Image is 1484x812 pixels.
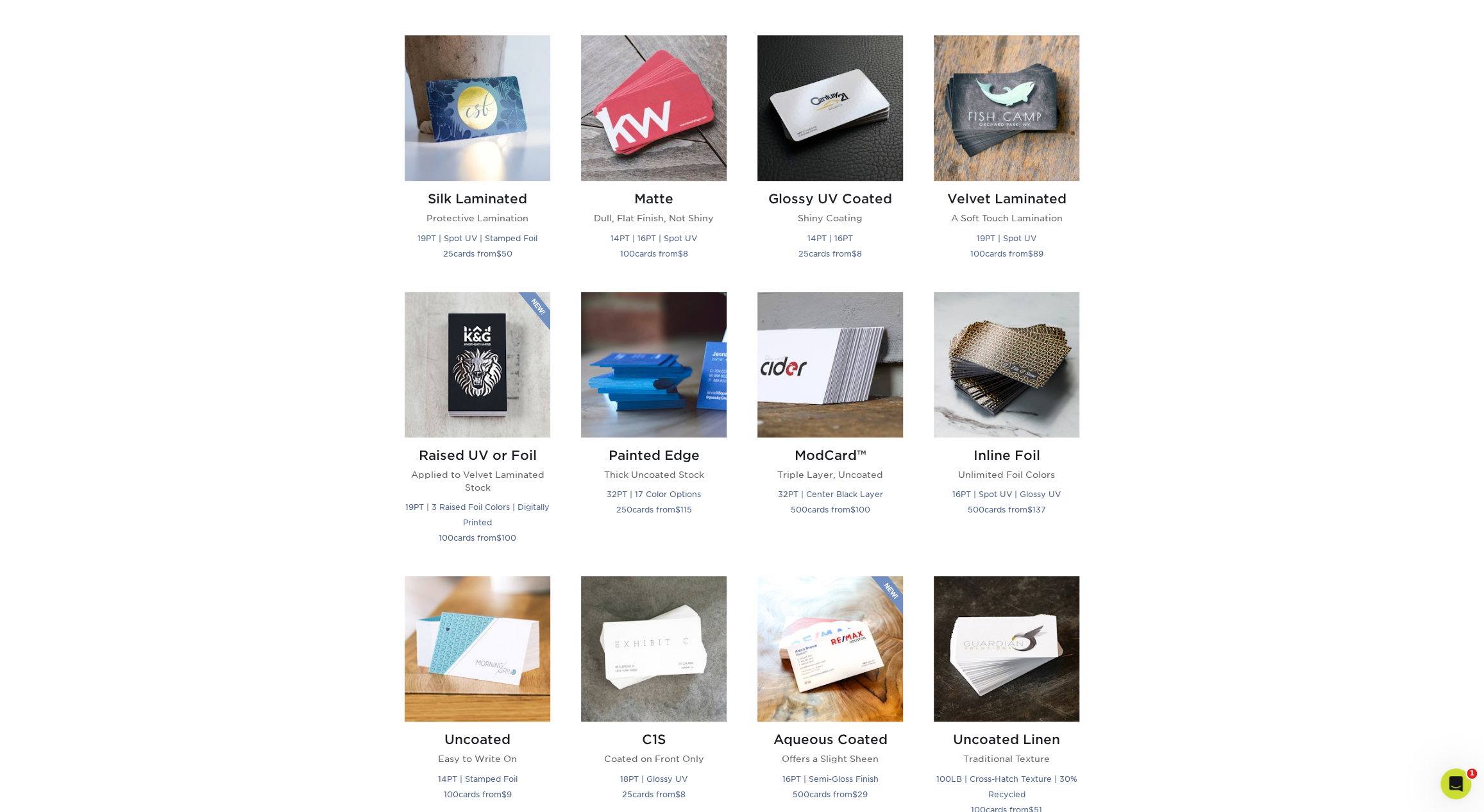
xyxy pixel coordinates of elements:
small: cards from [798,249,862,258]
small: 100LB | Cross-Hatch Texture | 30% Recycled [936,774,1077,799]
span: 8 [680,790,686,799]
small: cards from [622,790,686,799]
img: Silk Laminated Business Cards [405,35,550,181]
small: cards from [443,249,512,258]
span: 89 [1033,249,1043,258]
p: Triple Layer, Uncoated [757,468,903,481]
small: cards from [620,249,688,258]
img: Uncoated Business Cards [405,576,550,722]
a: Glossy UV Coated Business Cards Glossy UV Coated Shiny Coating 14PT | 16PT 25cards from$8 [757,35,903,276]
small: 19PT | 3 Raised Foil Colors | Digitally Printed [405,502,550,527]
span: $ [852,249,857,258]
span: 8 [683,249,688,258]
span: 100 [856,505,870,514]
small: 19PT | Spot UV [977,233,1036,243]
span: 9 [507,790,512,799]
small: 16PT | Spot UV | Glossy UV [952,489,1061,499]
small: 14PT | 16PT | Spot UV [611,233,697,243]
h2: ModCard™ [757,448,903,463]
span: 100 [439,533,453,543]
small: 19PT | Spot UV | Stamped Foil [417,233,537,243]
span: 500 [791,505,807,514]
img: Painted Edge Business Cards [581,292,727,437]
a: Matte Business Cards Matte Dull, Flat Finish, Not Shiny 14PT | 16PT | Spot UV 100cards from$8 [581,35,727,276]
h2: Uncoated [405,732,550,747]
p: Offers a Slight Sheen [757,752,903,765]
span: $ [852,790,857,799]
img: Matte Business Cards [581,35,727,181]
small: cards from [970,249,1043,258]
span: 1 [1467,768,1477,779]
span: $ [675,505,680,514]
span: 29 [857,790,868,799]
span: 137 [1033,505,1046,514]
small: cards from [791,505,870,514]
small: cards from [444,790,512,799]
small: cards from [439,533,516,543]
p: Easy to Write On [405,752,550,765]
p: Coated on Front Only [581,752,727,765]
h2: Aqueous Coated [757,732,903,747]
p: Applied to Velvet Laminated Stock [405,468,550,495]
span: 25 [443,249,453,258]
small: cards from [616,505,692,514]
a: Inline Foil Business Cards Inline Foil Unlimited Foil Colors 16PT | Spot UV | Glossy UV 500cards ... [934,292,1079,561]
p: A Soft Touch Lamination [934,212,1079,224]
span: 500 [793,790,809,799]
h2: Velvet Laminated [934,191,1079,207]
img: New Product [871,576,903,614]
h2: Matte [581,191,727,207]
img: C1S Business Cards [581,576,727,722]
small: cards from [968,505,1046,514]
p: Protective Lamination [405,212,550,224]
span: $ [496,249,502,258]
h2: Uncoated Linen [934,732,1079,747]
img: Velvet Laminated Business Cards [934,35,1079,181]
h2: Painted Edge [581,448,727,463]
h2: Glossy UV Coated [757,191,903,207]
p: Thick Uncoated Stock [581,468,727,481]
img: New Product [518,292,550,330]
span: $ [678,249,683,258]
span: $ [675,790,680,799]
span: $ [1028,249,1033,258]
p: Unlimited Foil Colors [934,468,1079,481]
a: Painted Edge Business Cards Painted Edge Thick Uncoated Stock 32PT | 17 Color Options 250cards fr... [581,292,727,561]
small: 14PT | 16PT [807,233,853,243]
img: Inline Foil Business Cards [934,292,1079,437]
img: Aqueous Coated Business Cards [757,576,903,722]
a: Raised UV or Foil Business Cards Raised UV or Foil Applied to Velvet Laminated Stock 19PT | 3 Rai... [405,292,550,561]
iframe: Intercom live chat [1440,768,1471,799]
span: 25 [798,249,809,258]
span: 100 [444,790,459,799]
span: $ [496,533,502,543]
h2: Raised UV or Foil [405,448,550,463]
img: Raised UV or Foil Business Cards [405,292,550,437]
p: Traditional Texture [934,752,1079,765]
span: $ [1027,505,1033,514]
small: 32PT | Center Black Layer [778,489,883,499]
span: 500 [968,505,984,514]
img: Uncoated Linen Business Cards [934,576,1079,722]
span: 250 [616,505,632,514]
p: Shiny Coating [757,212,903,224]
small: 32PT | 17 Color Options [607,489,701,499]
span: 115 [680,505,692,514]
h2: C1S [581,732,727,747]
span: 100 [502,533,516,543]
span: 100 [970,249,985,258]
small: cards from [793,790,868,799]
span: $ [502,790,507,799]
small: 14PT | Stamped Foil [438,774,518,784]
img: ModCard™ Business Cards [757,292,903,437]
a: ModCard™ Business Cards ModCard™ Triple Layer, Uncoated 32PT | Center Black Layer 500cards from$100 [757,292,903,561]
p: Dull, Flat Finish, Not Shiny [581,212,727,224]
h2: Inline Foil [934,448,1079,463]
img: Glossy UV Coated Business Cards [757,35,903,181]
a: Silk Laminated Business Cards Silk Laminated Protective Lamination 19PT | Spot UV | Stamped Foil ... [405,35,550,276]
span: 100 [620,249,635,258]
span: $ [850,505,856,514]
span: 50 [502,249,512,258]
span: 8 [857,249,862,258]
small: 18PT | Glossy UV [620,774,687,784]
